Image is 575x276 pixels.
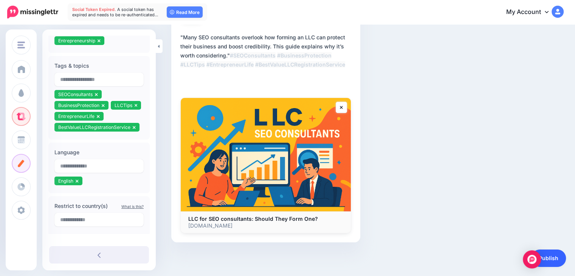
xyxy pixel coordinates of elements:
a: What is this? [121,204,144,209]
span: SEOConsultants [58,91,93,97]
a: My Account [499,3,564,22]
span: A social token has expired and needs to be re-authenticated… [72,7,158,17]
img: Missinglettr [7,6,58,19]
span: English [58,178,73,184]
span: BestValueLLCRegistrationService [58,124,130,130]
img: menu.png [17,42,25,48]
span: EntrepreneurLife [58,113,95,119]
b: LLC for SEO consultants: Should They Form One? [188,216,318,222]
span: Entrepreneurship [58,38,95,43]
span: BusinessProtection [58,102,99,108]
span: Social Token Expired. [72,7,116,12]
div: Open Intercom Messenger [523,250,541,268]
label: Language [54,148,144,157]
a: Publish [531,250,566,267]
a: Read More [167,6,203,18]
div: "Many SEO consultants overlook how forming an LLC can protect their business and boost credibilit... [180,33,354,69]
p: [DOMAIN_NAME] [188,222,343,229]
img: LLC for SEO consultants: Should They Form One? [181,98,351,211]
span: LLCTips [115,102,132,108]
label: Restrict to country(s) [54,202,144,211]
label: Tags & topics [54,61,144,70]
